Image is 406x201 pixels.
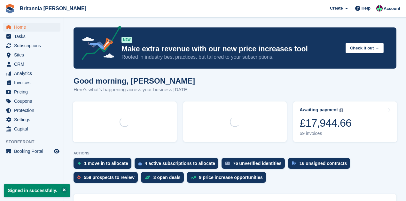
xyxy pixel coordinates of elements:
[3,147,60,156] a: menu
[292,161,296,165] img: contract_signature_icon-13c848040528278c33f63329250d36e43548de30e8caae1d1a13099fd9432cc5.svg
[14,50,52,59] span: Sites
[74,158,135,172] a: 1 move in to allocate
[300,131,351,136] div: 69 invoices
[84,175,135,180] div: 559 prospects to review
[76,26,121,62] img: price-adjustments-announcement-icon-8257ccfd72463d97f412b2fc003d46551f7dbcb40ab6d574587a9cd5c0d94...
[145,161,215,166] div: 4 active subscriptions to allocate
[14,115,52,124] span: Settings
[222,158,288,172] a: 76 unverified identities
[300,116,351,130] div: £17,944.66
[233,161,282,166] div: 76 unverified identities
[3,69,60,78] a: menu
[3,50,60,59] a: menu
[4,184,70,197] p: Signed in successfully.
[384,5,400,12] span: Account
[77,161,81,165] img: move_ins_to_allocate_icon-fdf77a2bb77ea45bf5b3d319d69a93e2d87916cf1d5bf7949dd705db3b84f3ca.svg
[346,43,384,53] button: Check it out →
[340,108,343,112] img: icon-info-grey-7440780725fd019a000dd9b08b2336e03edf1995a4989e88bcd33f0948082b44.svg
[121,54,340,61] p: Rooted in industry best practices, but tailored to your subscriptions.
[6,139,64,145] span: Storefront
[74,151,396,155] p: ACTIONS
[14,23,52,32] span: Home
[14,124,52,133] span: Capital
[191,176,196,179] img: price_increase_opportunities-93ffe204e8149a01c8c9dc8f82e8f89637d9d84a8eef4429ea346261dce0b2c0.svg
[3,78,60,87] a: menu
[135,158,222,172] a: 4 active subscriptions to allocate
[121,37,132,43] div: NEW
[300,107,338,113] div: Awaiting payment
[74,172,141,186] a: 559 prospects to review
[3,115,60,124] a: menu
[14,60,52,69] span: CRM
[5,4,15,13] img: stora-icon-8386f47178a22dfd0bd8f6a31ec36ba5ce8667c1dd55bd0f319d3a0aa187defe.svg
[3,106,60,115] a: menu
[121,44,340,54] p: Make extra revenue with our new price increases tool
[3,41,60,50] a: menu
[53,147,60,155] a: Preview store
[3,97,60,106] a: menu
[3,60,60,69] a: menu
[330,5,343,11] span: Create
[362,5,371,11] span: Help
[17,3,89,14] a: Britannia [PERSON_NAME]
[3,87,60,96] a: menu
[376,5,383,11] img: Louise Fuller
[14,147,52,156] span: Booking Portal
[14,106,52,115] span: Protection
[225,161,230,165] img: verify_identity-adf6edd0f0f0b5bbfe63781bf79b02c33cf7c696d77639b501bdc392416b5a36.svg
[14,69,52,78] span: Analytics
[138,161,142,166] img: active_subscription_to_allocate_icon-d502201f5373d7db506a760aba3b589e785aa758c864c3986d89f69b8ff3...
[141,172,187,186] a: 3 open deals
[199,175,263,180] div: 9 price increase opportunities
[293,101,397,142] a: Awaiting payment £17,944.66 69 invoices
[145,175,150,180] img: deal-1b604bf984904fb50ccaf53a9ad4b4a5d6e5aea283cecdc64d6e3604feb123c2.svg
[14,32,52,41] span: Tasks
[153,175,181,180] div: 3 open deals
[14,78,52,87] span: Invoices
[3,32,60,41] a: menu
[77,175,81,179] img: prospect-51fa495bee0391a8d652442698ab0144808aea92771e9ea1ae160a38d050c398.svg
[84,161,128,166] div: 1 move in to allocate
[187,172,269,186] a: 9 price increase opportunities
[14,97,52,106] span: Coupons
[74,86,195,93] p: Here's what's happening across your business [DATE]
[288,158,354,172] a: 16 unsigned contracts
[14,41,52,50] span: Subscriptions
[300,161,347,166] div: 16 unsigned contracts
[3,124,60,133] a: menu
[3,23,60,32] a: menu
[74,77,195,85] h1: Good morning, [PERSON_NAME]
[14,87,52,96] span: Pricing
